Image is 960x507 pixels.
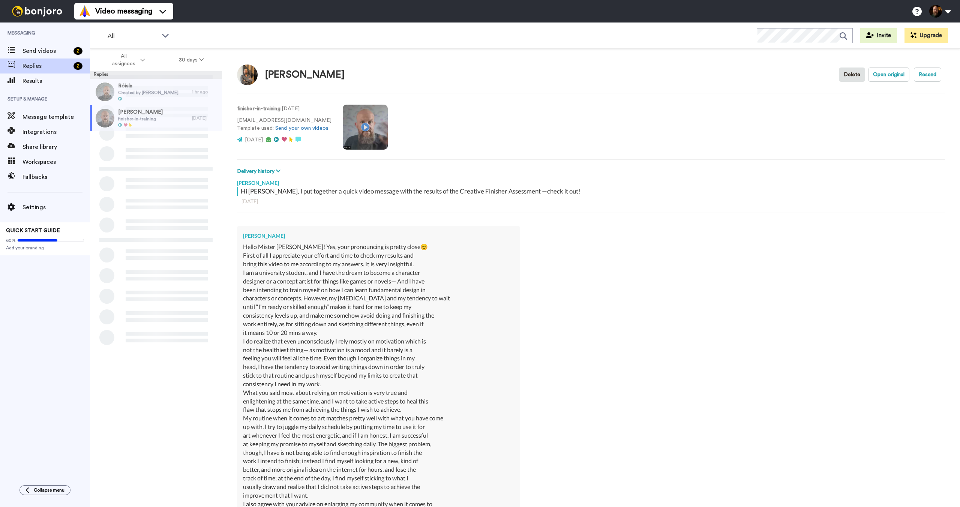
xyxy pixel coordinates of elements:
img: 7b2739e3-9654-4c89-8886-7e9c68ae1e67-thumb.jpg [96,109,114,127]
img: vm-color.svg [79,5,91,17]
button: Invite [860,28,897,43]
div: 1 hr ago [192,89,218,95]
span: Video messaging [95,6,152,16]
span: Message template [22,112,90,121]
button: Collapse menu [19,485,70,495]
span: Integrations [22,127,90,136]
span: 60% [6,237,16,243]
div: [PERSON_NAME] [243,232,514,240]
div: [DATE] [241,198,940,205]
span: Settings [22,203,90,212]
a: Send your own videos [275,126,328,131]
p: : [DATE] [237,105,331,113]
img: bj-logo-header-white.svg [9,6,65,16]
div: [PERSON_NAME] [237,175,945,187]
div: 2 [73,47,82,55]
button: Delivery history [237,167,283,175]
span: Created by [PERSON_NAME] [118,90,178,96]
span: QUICK START GUIDE [6,228,60,233]
span: [DATE] [245,137,263,142]
button: 30 days [162,53,221,67]
div: [PERSON_NAME] [265,69,345,80]
button: Resend [914,67,941,82]
div: Hi [PERSON_NAME], I put together a quick video message with the results of the Creative Finisher ... [241,187,943,196]
a: [PERSON_NAME]finisher-in-training[DATE] [90,105,222,131]
span: Róisín [118,82,178,90]
span: Fallbacks [22,172,90,181]
img: 4fdba7da-6853-45f6-bad0-99c04b3c0d12-thumb.jpg [96,82,114,101]
button: All assignees [91,49,162,70]
button: Open original [868,67,909,82]
strong: finisher-in-training [237,106,280,111]
button: Upgrade [904,28,948,43]
span: Workspaces [22,157,90,166]
span: Add your branding [6,245,84,251]
span: Replies [22,61,70,70]
span: Share library [22,142,90,151]
div: Replies [90,71,222,79]
span: finisher-in-training [118,116,163,122]
div: [DATE] [192,115,218,121]
div: 2 [73,62,82,70]
span: Collapse menu [34,487,64,493]
a: RóisínCreated by [PERSON_NAME]1 hr ago [90,79,222,105]
span: All [108,31,158,40]
span: Send videos [22,46,70,55]
p: [EMAIL_ADDRESS][DOMAIN_NAME] Template used: [237,117,331,132]
span: Results [22,76,90,85]
button: Delete [839,67,865,82]
img: Image of Asil Gökhan [237,64,258,85]
span: [PERSON_NAME] [118,108,163,116]
span: All assignees [108,52,139,67]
